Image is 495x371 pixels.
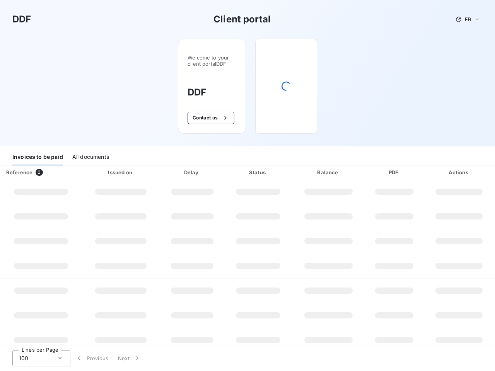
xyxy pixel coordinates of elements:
div: Reference [6,169,32,175]
div: Invoices to be paid [12,149,63,165]
button: Next [113,350,146,366]
div: Actions [425,168,493,176]
span: 0 [36,169,43,176]
div: Balance [294,168,364,176]
span: FR [465,16,471,22]
button: Contact us [188,112,234,124]
span: Welcome to your client portal DDF [188,54,236,67]
div: Issued on [84,168,158,176]
h3: Client portal [213,12,271,26]
div: Delay [161,168,223,176]
div: All documents [72,149,109,165]
h3: DDF [12,12,31,26]
button: Previous [70,350,113,366]
h3: DDF [188,85,236,99]
span: 100 [19,354,28,362]
div: PDF [367,168,422,176]
div: Status [226,168,290,176]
